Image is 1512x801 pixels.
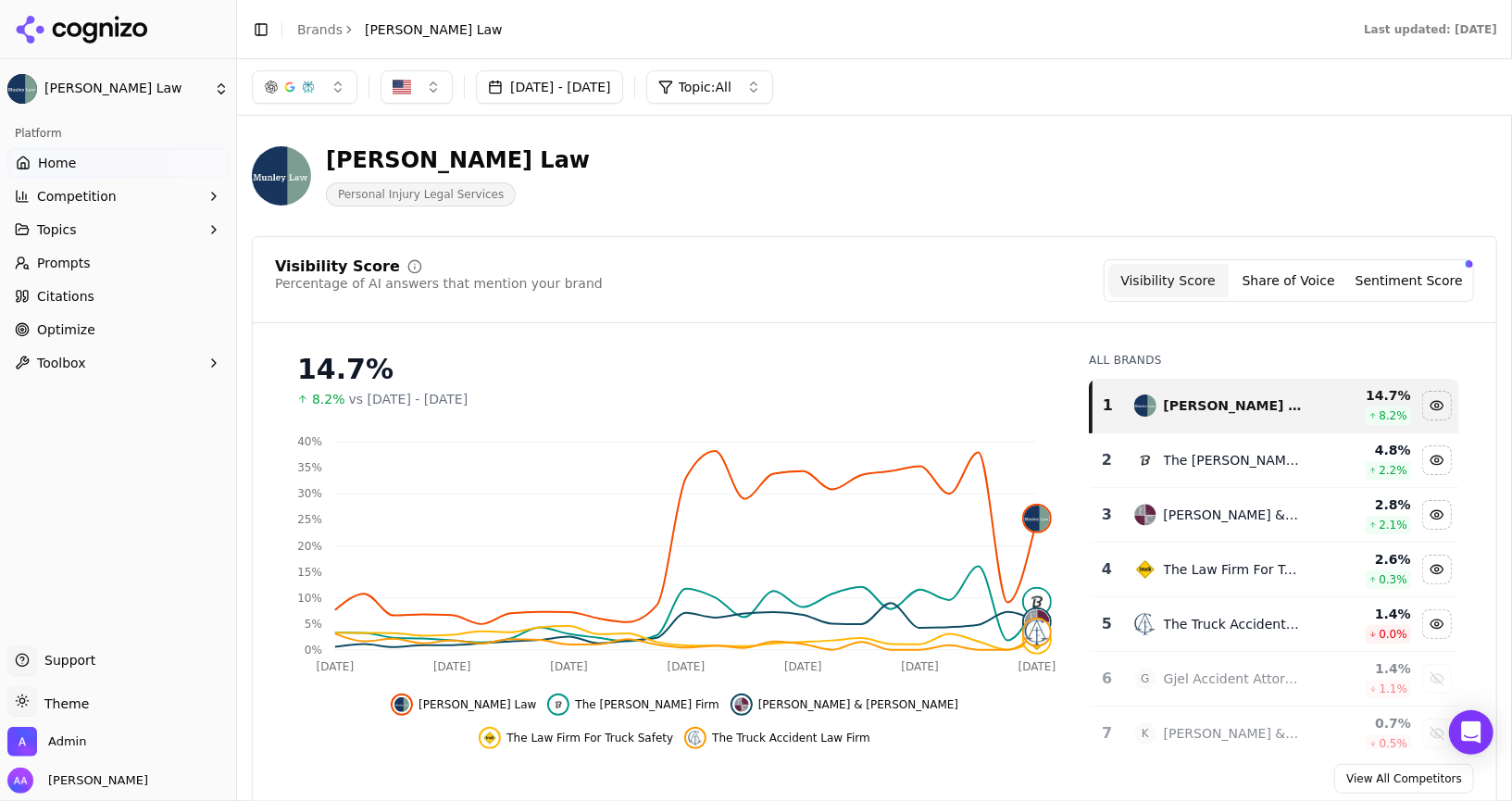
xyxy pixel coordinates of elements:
[1164,506,1303,524] div: [PERSON_NAME] & [PERSON_NAME]
[297,353,1052,386] div: 14.7%
[1098,613,1115,635] div: 5
[419,697,536,712] span: [PERSON_NAME] Law
[1317,714,1411,732] div: 0.7 %
[1164,560,1303,579] div: The Law Firm For Truck Safety
[1024,620,1050,645] img: the truck accident law firm
[1317,441,1411,459] div: 4.8 %
[275,274,603,293] div: Percentage of AI answers that mention your brand
[312,390,345,408] span: 8.2%
[7,248,229,278] a: Prompts
[575,697,719,712] span: The [PERSON_NAME] Firm
[1317,495,1411,514] div: 2.8 %
[1422,391,1452,420] button: Hide munley law data
[550,660,588,673] tspan: [DATE]
[326,182,516,207] span: Personal Injury Legal Services
[1024,609,1050,635] img: fellerman & ciarimboli
[7,215,229,244] button: Topics
[37,187,117,206] span: Competition
[1379,736,1407,751] span: 0.5 %
[365,20,503,39] span: [PERSON_NAME] Law
[37,696,89,711] span: Theme
[326,145,590,175] div: [PERSON_NAME] Law
[7,768,33,794] img: Alp Aysan
[1098,449,1115,471] div: 2
[1422,719,1452,748] button: Show kline & specter, pc data
[1422,609,1452,639] button: Hide the truck accident law firm data
[297,22,343,37] a: Brands
[37,254,91,272] span: Prompts
[7,348,229,378] button: Toolbox
[784,660,822,673] tspan: [DATE]
[1134,504,1156,526] img: fellerman & ciarimboli
[1317,659,1411,678] div: 1.4 %
[1422,500,1452,530] button: Hide fellerman & ciarimboli data
[317,660,355,673] tspan: [DATE]
[1018,660,1056,673] tspan: [DATE]
[1379,682,1407,696] span: 1.1 %
[1449,710,1493,755] div: Open Intercom Messenger
[305,644,322,657] tspan: 0%
[297,435,322,448] tspan: 40%
[479,727,673,749] button: Hide the law firm for truck safety data
[1091,488,1459,543] tr: 3fellerman & ciarimboli[PERSON_NAME] & [PERSON_NAME]2.8%2.1%Hide fellerman & ciarimboli data
[37,651,95,670] span: Support
[679,78,731,96] span: Topic: All
[1091,433,1459,488] tr: 2the levin firmThe [PERSON_NAME] Firm4.8%2.2%Hide the levin firm data
[1317,386,1411,405] div: 14.7 %
[1098,558,1115,581] div: 4
[476,70,623,104] button: [DATE] - [DATE]
[37,220,77,239] span: Topics
[1134,613,1156,635] img: the truck accident law firm
[38,154,76,172] span: Home
[297,514,322,527] tspan: 25%
[1379,408,1407,423] span: 8.2 %
[1134,558,1156,581] img: the law firm for truck safety
[506,731,673,745] span: The Law Firm For Truck Safety
[394,697,409,712] img: munley law
[902,660,940,673] tspan: [DATE]
[734,697,749,712] img: fellerman & ciarimboli
[41,772,148,789] span: [PERSON_NAME]
[1134,668,1156,690] span: G
[1098,504,1115,526] div: 3
[1164,724,1303,743] div: [PERSON_NAME] & [PERSON_NAME], Pc
[297,461,322,474] tspan: 35%
[7,768,148,794] button: Open user button
[7,727,37,757] img: Admin
[1098,668,1115,690] div: 6
[758,697,958,712] span: [PERSON_NAME] & [PERSON_NAME]
[684,727,870,749] button: Hide the truck accident law firm data
[7,727,86,757] button: Open organization switcher
[1334,764,1474,794] a: View All Competitors
[393,78,411,96] img: US
[37,354,86,372] span: Toolbox
[731,694,958,716] button: Hide fellerman & ciarimboli data
[1379,518,1407,532] span: 2.1 %
[391,694,536,716] button: Hide munley law data
[1091,543,1459,597] tr: 4the law firm for truck safetyThe Law Firm For Truck Safety2.6%0.3%Hide the law firm for truck sa...
[1024,506,1050,532] img: munley law
[48,733,86,750] span: Admin
[1024,589,1050,615] img: the levin firm
[1091,379,1459,433] tr: 1munley law[PERSON_NAME] Law14.7%8.2%Hide munley law data
[1379,572,1407,587] span: 0.3 %
[1364,22,1497,37] div: Last updated: [DATE]
[1024,627,1050,653] img: the law firm for truck safety
[7,74,37,104] img: Munley Law
[7,181,229,211] button: Competition
[349,390,469,408] span: vs [DATE] - [DATE]
[297,488,322,501] tspan: 30%
[297,592,322,605] tspan: 10%
[1422,555,1452,584] button: Hide the law firm for truck safety data
[7,315,229,344] a: Optimize
[1164,396,1303,415] div: [PERSON_NAME] Law
[1134,449,1156,471] img: the levin firm
[1422,664,1452,694] button: Show gjel accident attorneys data
[7,282,229,311] a: Citations
[1100,394,1115,417] div: 1
[252,146,311,206] img: Munley Law
[1164,451,1303,469] div: The [PERSON_NAME] Firm
[1098,722,1115,745] div: 7
[433,660,471,673] tspan: [DATE]
[1134,394,1156,417] img: munley law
